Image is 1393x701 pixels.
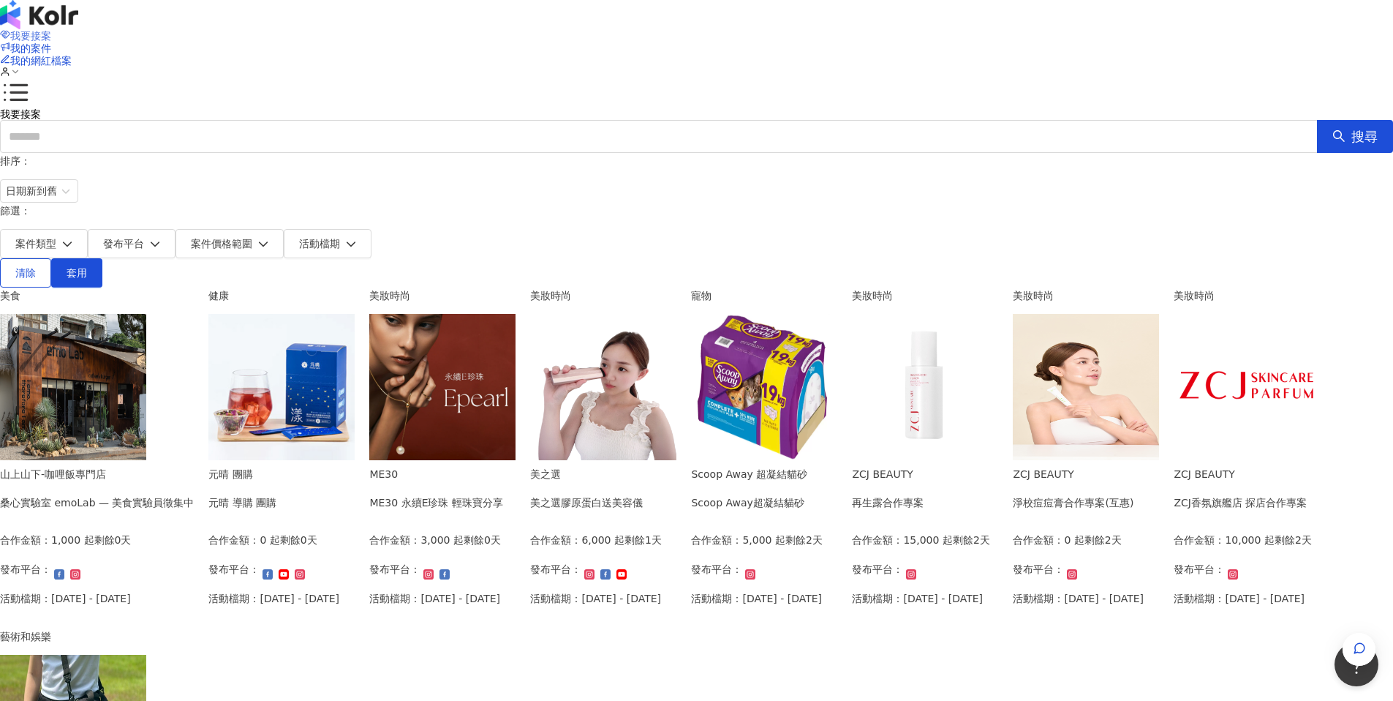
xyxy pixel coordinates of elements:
p: 發布平台： [1174,561,1225,577]
p: 活動檔期：[DATE] - [DATE] [208,591,339,607]
div: 再生露合作專案 [852,495,924,511]
span: 我的案件 [10,42,51,54]
p: 活動檔期：[DATE] - [DATE] [369,591,500,607]
p: 合作金額： [691,532,742,548]
p: 活動檔期：[DATE] - [DATE] [691,591,822,607]
p: 15,000 起 [903,532,952,548]
div: 美妝時尚 [852,288,998,304]
button: 發布平台 [88,229,175,258]
div: 美之選膠原蛋白送美容儀 [530,495,643,511]
p: 合作金額： [530,532,581,548]
div: Scoop Away 超凝結貓砂 [691,466,807,482]
p: 3,000 起 [420,532,464,548]
span: 案件價格範圍 [191,238,252,250]
p: 活動檔期：[DATE] - [DATE] [1174,591,1311,607]
p: 合作金額： [852,532,903,548]
div: 美妝時尚 [530,288,676,304]
p: 合作金額： [1013,532,1064,548]
img: 再生微導晶露 [852,314,998,460]
div: ZCJ香氛旗艦店 探店合作專案 [1174,495,1307,511]
div: 美之選 [530,466,643,482]
span: search [1332,130,1345,143]
img: ME30 永續E珍珠 系列輕珠寶 [369,314,516,460]
p: 活動檔期：[DATE] - [DATE] [852,591,989,607]
button: 案件價格範圍 [175,229,284,258]
div: 健康 [208,288,355,304]
img: Scoop Away超凝結貓砂 [691,314,837,460]
span: 搜尋 [1351,129,1378,145]
span: 我的網紅檔案 [10,55,72,67]
span: 套用 [67,267,87,279]
p: 發布平台： [1013,561,1064,577]
div: 美妝時尚 [1174,288,1320,304]
p: 剩餘1天 [624,532,662,548]
span: 活動檔期 [299,238,340,250]
div: 淨校痘痘膏合作專案(互惠) [1013,495,1133,511]
span: 案件類型 [15,238,56,250]
span: 日期新到舊 [6,180,72,202]
p: 0 起 [1064,532,1084,548]
p: 合作金額： [369,532,420,548]
span: 清除 [15,267,36,279]
p: 剩餘0天 [94,532,132,548]
div: 元晴 團購 [208,466,276,482]
button: 搜尋 [1317,120,1393,153]
div: ZCJ BEAUTY [1013,466,1133,482]
p: 剩餘2天 [1275,532,1312,548]
div: ZCJ BEAUTY [852,466,924,482]
p: 剩餘2天 [953,532,990,548]
button: 活動檔期 [284,229,371,258]
p: 合作金額： [208,532,260,548]
p: 剩餘2天 [785,532,823,548]
p: 活動檔期：[DATE] - [DATE] [530,591,661,607]
div: 美妝時尚 [369,288,516,304]
p: 發布平台： [852,561,903,577]
p: 1,000 起 [51,532,94,548]
button: 套用 [51,258,102,288]
img: ZCJ香氛旗艦店 探店 [1174,314,1320,460]
img: 美之選膠原蛋白送RF美容儀 [530,314,676,460]
p: 合作金額： [1174,532,1225,548]
p: 發布平台： [208,561,260,577]
img: 漾漾神｜活力莓果康普茶沖泡粉 [208,314,355,460]
span: 我要接案 [10,30,51,42]
iframe: Help Scout Beacon - Open [1335,642,1378,686]
div: 元晴 導購 團購 [208,495,276,511]
p: 發布平台： [691,561,742,577]
div: Scoop Away超凝結貓砂 [691,495,807,511]
p: 發布平台： [369,561,420,577]
p: 0 起 [260,532,279,548]
p: 活動檔期：[DATE] - [DATE] [1013,591,1144,607]
p: 10,000 起 [1225,532,1274,548]
p: 發布平台： [530,561,581,577]
div: 寵物 [691,288,837,304]
div: ME30 永續E珍珠 輕珠寶分享 [369,495,503,511]
img: 淨校痘痘膏 [1013,314,1159,460]
p: 剩餘0天 [280,532,317,548]
p: 剩餘0天 [464,532,501,548]
div: ME30 [369,466,503,482]
p: 5,000 起 [742,532,785,548]
div: ZCJ BEAUTY [1174,466,1307,482]
p: 6,000 起 [581,532,624,548]
div: 美妝時尚 [1013,288,1159,304]
p: 剩餘2天 [1084,532,1122,548]
span: 發布平台 [103,238,144,250]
